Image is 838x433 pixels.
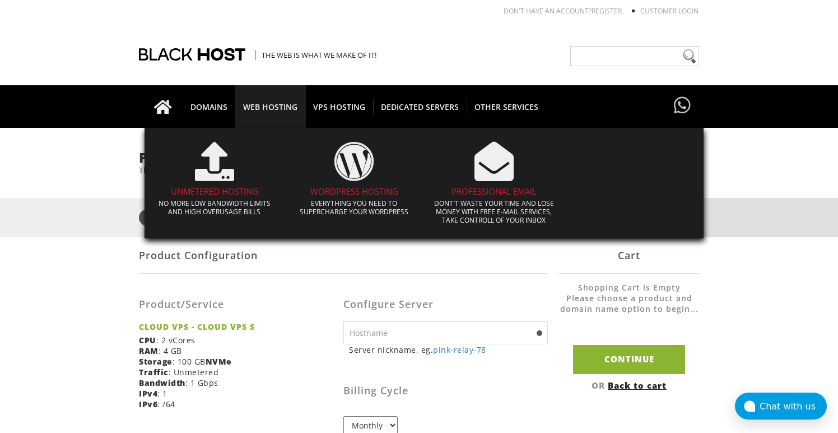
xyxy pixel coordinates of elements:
h4: WORDPRESS HOSTING [293,187,416,196]
a: UNMETERED HOSTING No more low bandwidth limits and high overusage bills [147,133,282,224]
p: Everything you need to supercharge your Wordpress [293,199,416,216]
small: Server nickname, eg. [349,344,548,355]
button: Chat with us [735,393,827,420]
b: Bandwidth [139,377,185,388]
h3: Billing Cycle [343,385,548,397]
p: No more low bandwidth limits and high overusage bills [153,199,276,216]
span: DEDICATED SERVERS [373,99,467,114]
span: DOMAINS [183,99,236,114]
input: Continue [573,345,685,374]
a: Have questions? [671,85,693,127]
b: IPv6 [139,399,157,409]
a: DOMAINS [183,85,236,128]
p: The product/service you have chosen has the following configuration options for you to choose from. [139,165,699,176]
div: Cart [559,237,699,274]
a: OTHER SERVICES [467,85,546,128]
h4: Professional email [432,187,556,196]
a: DEDICATED SERVERS [373,85,467,128]
a: pink-relay-78 [433,344,486,355]
div: : 2 vCores : 4 GB : 100 GB : Unmetered : 1 Gbps : 1 : /64 [139,282,343,418]
p: Dont`t waste your time and lose money with free e-mail services, take controll of your inbox [432,199,556,224]
span: 1 [139,209,156,226]
a: Go to homepage [143,85,183,128]
a: WORDPRESS HOSTING Everything you need to supercharge your Wordpress [287,133,422,224]
h3: Configure Server [343,299,548,310]
b: CPU [139,335,156,346]
b: Storage [139,356,173,367]
a: REGISTER [592,6,622,16]
div: Product Configuration [139,237,548,274]
strong: CLOUD VPS - CLOUD VPS S [139,321,335,332]
span: WEB HOSTING [235,99,305,114]
h3: Product/Service [139,299,335,310]
b: IPv4 [139,388,157,399]
div: OR [559,380,699,391]
input: Hostname [343,321,548,344]
a: Back to cart [608,380,667,391]
a: VPS HOSTING [305,85,374,128]
b: Traffic [139,367,169,377]
span: The Web is what we make of it! [255,50,376,60]
div: Chat with us [760,401,827,412]
a: WEB HOSTING [235,85,306,128]
b: NVMe [206,356,232,367]
input: Need help? [570,46,699,66]
a: Professional email Dont`t waste your time and lose money with free e-mail services, take controll... [427,133,561,233]
li: Don't have an account? [487,6,622,16]
span: VPS HOSTING [305,99,374,114]
li: Shopping Cart is Empty Please choose a product and domain name option to begin... [559,282,699,325]
h1: Product Configuration [139,150,699,165]
a: Customer Login [640,6,699,16]
h4: UNMETERED HOSTING [153,187,276,196]
b: RAM [139,346,159,356]
span: OTHER SERVICES [467,99,546,114]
